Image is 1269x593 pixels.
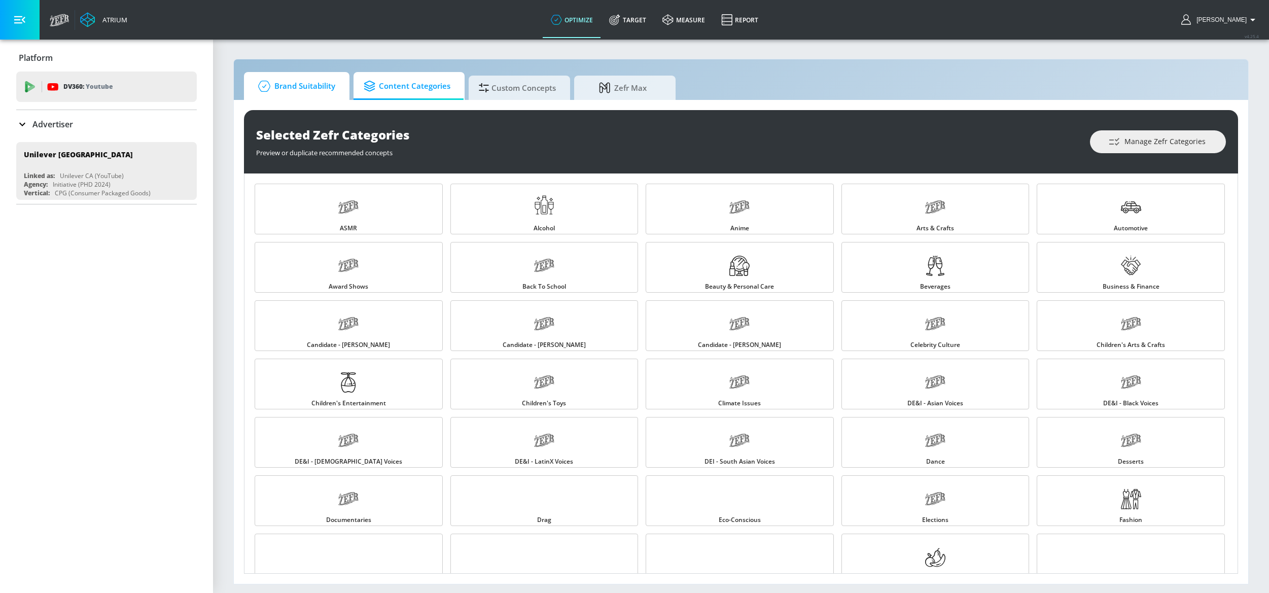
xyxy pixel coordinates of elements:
[340,225,357,231] span: ASMR
[1037,359,1225,409] a: DE&I - Black Voices
[450,242,639,293] a: Back to School
[24,150,133,159] div: Unilever [GEOGRAPHIC_DATA]
[718,400,761,406] span: Climate Issues
[841,417,1030,468] a: Dance
[1097,342,1165,348] span: Children's Arts & Crafts
[295,459,402,465] span: DE&I - [DEMOGRAPHIC_DATA] Voices
[1119,517,1142,523] span: Fashion
[16,142,197,200] div: Unilever [GEOGRAPHIC_DATA]Linked as:Unilever CA (YouTube)Agency:Initiative (PHD 2024)Vertical:CPG...
[543,2,601,38] a: optimize
[705,284,774,290] span: Beauty & Personal Care
[326,517,371,523] span: Documentaries
[16,110,197,138] div: Advertiser
[922,517,948,523] span: Elections
[24,180,48,189] div: Agency:
[1110,135,1206,148] span: Manage Zefr Categories
[255,359,443,409] a: Children's Entertainment
[515,459,573,465] span: DE&I - LatinX Voices
[534,225,555,231] span: Alcohol
[450,475,639,526] a: Drag
[1118,459,1144,465] span: Desserts
[32,119,73,130] p: Advertiser
[522,284,566,290] span: Back to School
[98,15,127,24] div: Atrium
[1192,16,1247,23] span: login as: andersson.ceron@zefr.com
[719,517,761,523] span: Eco-Conscious
[329,284,368,290] span: Award Shows
[1245,33,1259,39] span: v 4.25.4
[1037,475,1225,526] a: Fashion
[1037,417,1225,468] a: Desserts
[1037,300,1225,351] a: Children's Arts & Crafts
[255,242,443,293] a: Award Shows
[926,459,945,465] span: Dance
[86,81,113,92] p: Youtube
[16,72,197,102] div: DV360: Youtube
[255,300,443,351] a: Candidate - [PERSON_NAME]
[841,242,1030,293] a: Beverages
[916,225,954,231] span: Arts & Crafts
[256,126,1080,143] div: Selected Zefr Categories
[646,184,834,234] a: Anime
[646,417,834,468] a: DEI - South Asian Voices
[255,475,443,526] a: Documentaries
[255,417,443,468] a: DE&I - [DEMOGRAPHIC_DATA] Voices
[255,184,443,234] a: ASMR
[584,76,661,100] span: Zefr Max
[907,400,963,406] span: DE&I - Asian Voices
[1103,400,1158,406] span: DE&I - Black Voices
[450,359,639,409] a: Children's Toys
[364,74,450,98] span: Content Categories
[1090,130,1226,153] button: Manage Zefr Categories
[307,342,390,348] span: Candidate - [PERSON_NAME]
[19,52,53,63] p: Platform
[704,459,775,465] span: DEI - South Asian Voices
[1103,284,1159,290] span: Business & Finance
[910,342,960,348] span: Celebrity Culture
[537,517,551,523] span: Drag
[450,300,639,351] a: Candidate - [PERSON_NAME]
[60,171,124,180] div: Unilever CA (YouTube)
[256,143,1080,157] div: Preview or duplicate recommended concepts
[450,417,639,468] a: DE&I - LatinX Voices
[1181,14,1259,26] button: [PERSON_NAME]
[920,284,950,290] span: Beverages
[53,180,111,189] div: Initiative (PHD 2024)
[24,171,55,180] div: Linked as:
[646,359,834,409] a: Climate Issues
[841,300,1030,351] a: Celebrity Culture
[1037,242,1225,293] a: Business & Finance
[63,81,113,92] p: DV360:
[730,225,749,231] span: Anime
[654,2,713,38] a: measure
[646,475,834,526] a: Eco-Conscious
[1037,184,1225,234] a: Automotive
[80,12,127,27] a: Atrium
[522,400,566,406] span: Children's Toys
[1114,225,1148,231] span: Automotive
[646,300,834,351] a: Candidate - [PERSON_NAME]
[841,359,1030,409] a: DE&I - Asian Voices
[841,475,1030,526] a: Elections
[16,44,197,72] div: Platform
[311,400,386,406] span: Children's Entertainment
[601,2,654,38] a: Target
[713,2,766,38] a: Report
[841,184,1030,234] a: Arts & Crafts
[55,189,151,197] div: CPG (Consumer Packaged Goods)
[479,76,556,100] span: Custom Concepts
[24,189,50,197] div: Vertical:
[254,74,335,98] span: Brand Suitability
[646,242,834,293] a: Beauty & Personal Care
[450,184,639,234] a: Alcohol
[698,342,781,348] span: Candidate - [PERSON_NAME]
[503,342,586,348] span: Candidate - [PERSON_NAME]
